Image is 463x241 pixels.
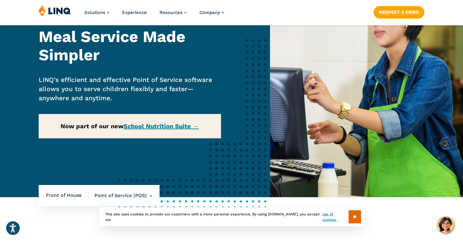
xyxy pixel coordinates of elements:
[84,10,105,15] span: Solutions
[61,122,199,130] strong: Now part of our new
[122,10,147,15] a: Experience
[374,6,424,18] a: Request a Demo
[84,10,109,15] a: Solutions
[160,10,183,15] span: Resources
[46,192,88,199] span: Front of House
[322,211,348,222] a: use of cookies.
[374,5,424,18] nav: Button Navigation
[199,10,224,15] a: Company
[39,5,71,16] img: LINQ | K‑12 Software
[437,216,454,233] button: Hello, have a question? Let’s chat.
[84,5,224,25] nav: Primary Navigation
[160,10,187,15] a: Resources
[199,10,220,15] span: Company
[39,75,221,103] p: LINQ’s efficient and effective Point of Service software allows you to serve children flexibly an...
[88,185,152,206] li: Point of Service (POS)
[99,207,364,226] div: This site uses cookies to provide our customers with a more personal experience. By using [DOMAIN...
[39,27,185,64] strong: Meal Service Made Simpler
